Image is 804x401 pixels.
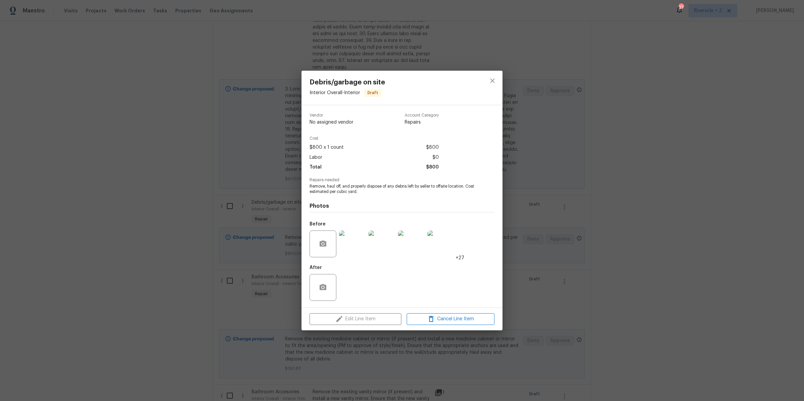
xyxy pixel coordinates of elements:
[310,153,322,162] span: Labor
[365,89,381,96] span: Draft
[409,315,492,323] span: Cancel Line Item
[432,153,439,162] span: $0
[310,178,494,182] span: Repairs needed
[407,313,494,325] button: Cancel Line Item
[310,119,353,126] span: No assigned vendor
[426,162,439,172] span: $800
[405,119,439,126] span: Repairs
[310,184,476,195] span: Remove, haul off, and properly dispose of any debris left by seller to offsite location. Cost est...
[310,162,322,172] span: Total
[310,143,344,152] span: $800 x 1 count
[310,222,326,226] h5: Before
[310,79,385,86] span: Debris/garbage on site
[405,113,439,118] span: Account Category
[484,73,500,89] button: close
[679,4,683,11] div: 27
[310,203,494,209] h4: Photos
[456,255,464,261] span: +27
[310,265,322,270] h5: After
[310,90,360,95] span: Interior Overall - Interior
[310,113,353,118] span: Vendor
[310,136,439,141] span: Cost
[426,143,439,152] span: $800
